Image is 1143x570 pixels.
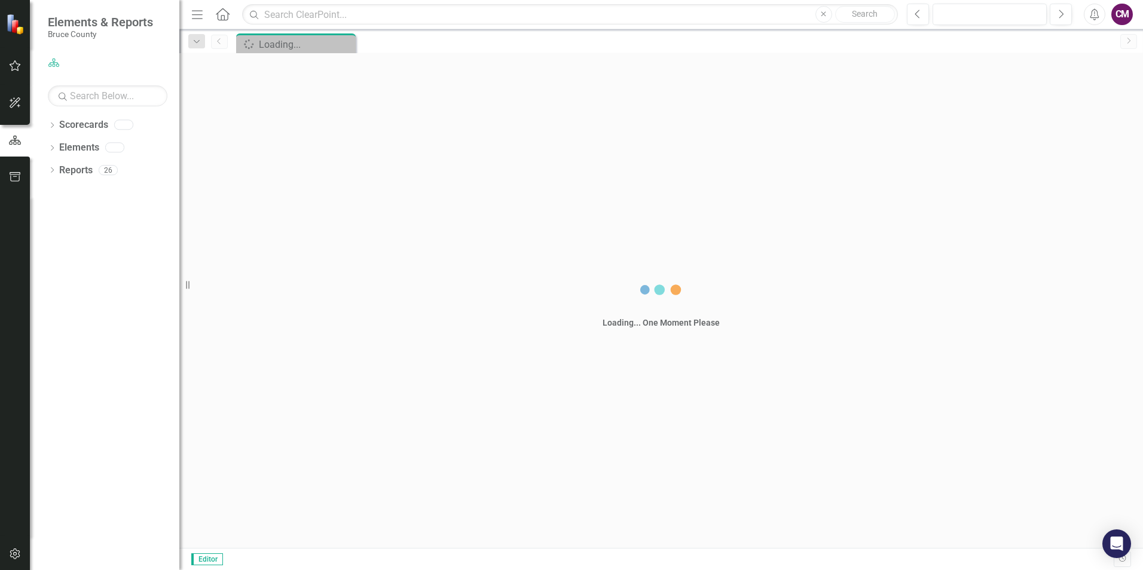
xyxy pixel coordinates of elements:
[1102,529,1131,558] div: Open Intercom Messenger
[48,85,167,106] input: Search Below...
[259,37,353,52] div: Loading...
[48,29,153,39] small: Bruce County
[59,164,93,177] a: Reports
[242,4,898,25] input: Search ClearPoint...
[852,9,878,19] span: Search
[6,14,27,35] img: ClearPoint Strategy
[191,553,223,565] span: Editor
[1111,4,1133,25] button: CM
[603,317,720,329] div: Loading... One Moment Please
[48,15,153,29] span: Elements & Reports
[59,141,99,155] a: Elements
[99,165,118,175] div: 26
[59,118,108,132] a: Scorecards
[835,6,895,23] button: Search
